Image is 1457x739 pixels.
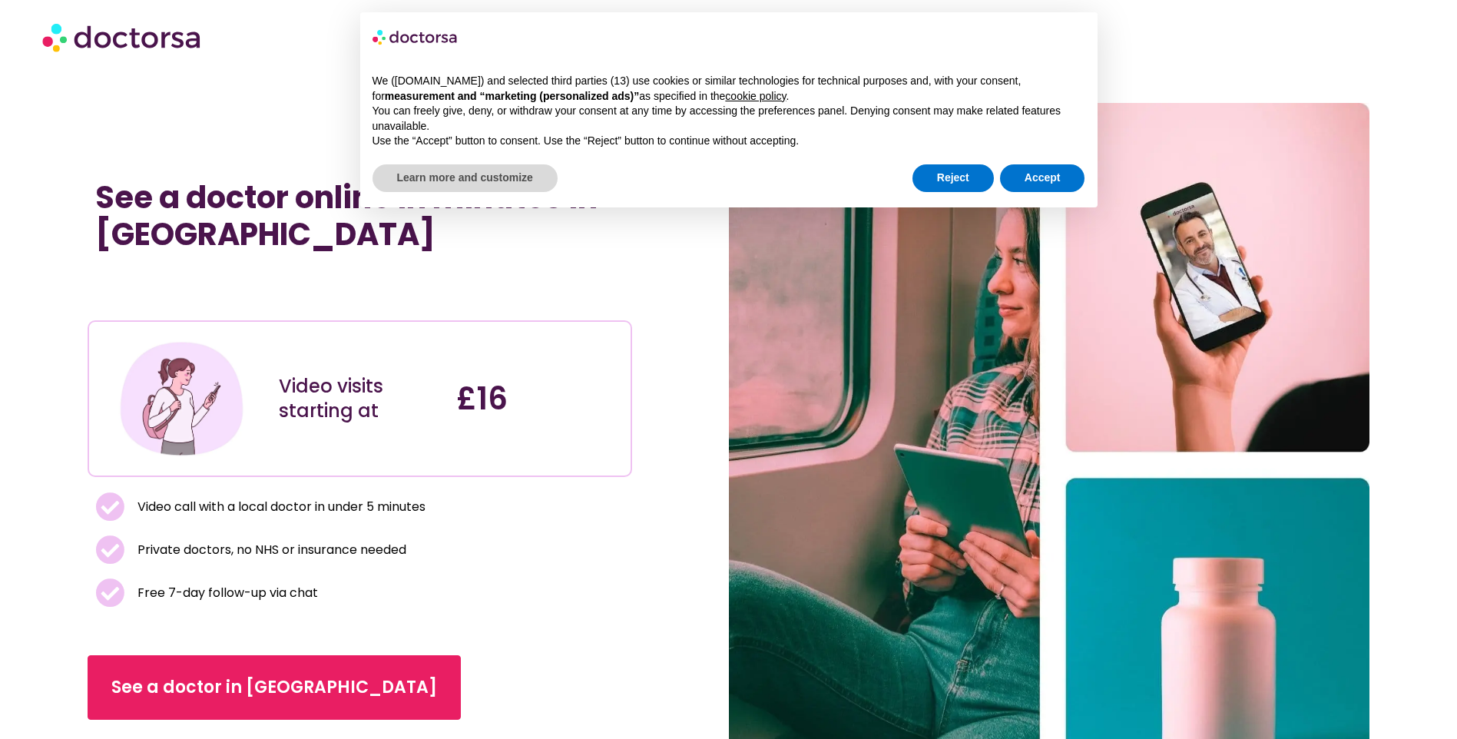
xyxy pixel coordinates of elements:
[117,333,247,463] img: Illustration depicting a young woman in a casual outfit, engaged with her smartphone. She has a p...
[912,164,994,192] button: Reject
[1000,164,1085,192] button: Accept
[373,134,1085,149] p: Use the “Accept” button to consent. Use the “Reject” button to continue without accepting.
[134,496,426,518] span: Video call with a local doctor in under 5 minutes
[373,74,1085,104] p: We ([DOMAIN_NAME]) and selected third parties (13) use cookies or similar technologies for techni...
[88,655,461,720] a: See a doctor in [GEOGRAPHIC_DATA]
[385,90,639,102] strong: measurement and “marketing (personalized ads)”
[95,268,326,287] iframe: Customer reviews powered by Trustpilot
[456,380,619,417] h4: £16
[134,539,406,561] span: Private doctors, no NHS or insurance needed
[111,675,437,700] span: See a doctor in [GEOGRAPHIC_DATA]
[95,287,624,305] iframe: Customer reviews powered by Trustpilot
[373,25,459,49] img: logo
[725,90,786,102] a: cookie policy
[373,104,1085,134] p: You can freely give, deny, or withdraw your consent at any time by accessing the preferences pane...
[279,374,442,423] div: Video visits starting at
[373,164,558,192] button: Learn more and customize
[134,582,318,604] span: Free 7-day follow-up via chat
[95,179,624,253] h1: See a doctor online in minutes in [GEOGRAPHIC_DATA]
